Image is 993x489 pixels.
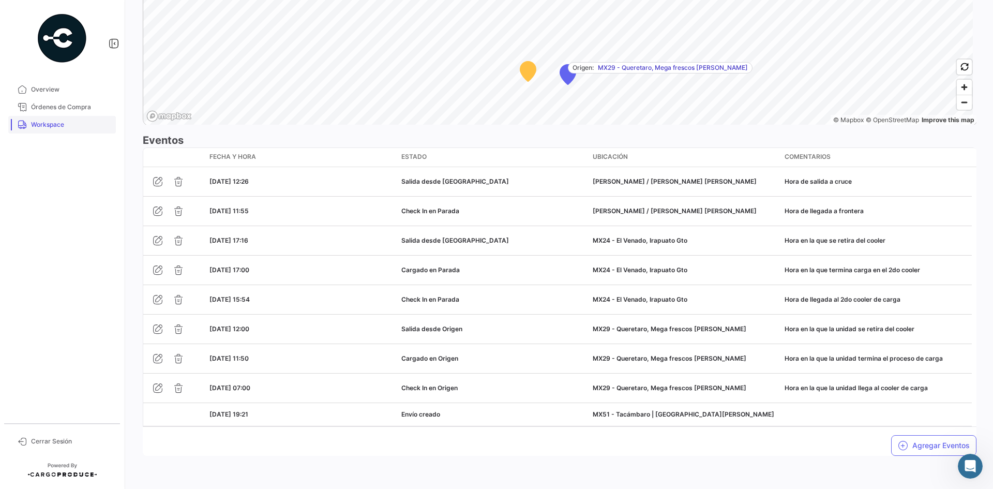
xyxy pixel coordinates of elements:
div: MX24 - El Venado, Irapuato Gto [593,295,776,304]
span: Origen: [573,63,594,72]
div: Las respuestas te llegarán aquí y por correo electrónico: ✉️ [17,17,161,68]
button: Enviar un mensaje… [177,335,194,351]
div: Hora de llegada al 2do cooler de carga [785,295,968,304]
div: MX29 - Queretaro, Mega frescos [PERSON_NAME] [593,354,776,363]
button: Selector de gif [33,339,41,347]
span: Estado [401,152,427,161]
div: Hora de salida a cruce [785,177,968,186]
span: [DATE] 12:00 [209,325,249,333]
iframe: Intercom live chat [958,454,983,479]
div: buenas tardes, [PERSON_NAME]! [17,138,136,148]
div: Hora de llegada a frontera [785,206,968,216]
textarea: Escribe un mensaje... [9,317,198,335]
div: Hora en la que la unidad termina el proceso de carga [785,354,968,363]
datatable-header-cell: Ubicación [589,148,780,167]
div: Si, claro. [17,161,48,172]
div: Saludos! [17,242,73,253]
div: Juan dice… [8,179,199,202]
div: buenas tardes, [PERSON_NAME]! [8,131,144,154]
span: [DATE] 11:50 [209,354,249,362]
div: Cargado en Parada [401,265,585,275]
div: Que tengas un excelente día[PERSON_NAME] • Hace 3h [8,298,129,320]
span: Overview [31,85,112,94]
span: Comentarios [785,152,831,161]
datatable-header-cell: Fecha y Hora [205,148,397,167]
div: joined the conversation [44,110,176,119]
div: Check In en Origen [401,383,585,393]
div: gracias [156,267,199,290]
button: Adjuntar un archivo [49,339,57,347]
div: Map marker [560,64,576,85]
b: menos de 1 hora [25,83,94,92]
div: MX29 - Queretaro, Mega frescos [PERSON_NAME] [593,324,776,334]
div: Hora en la que termina carga en el 2do cooler [785,265,968,275]
span: [DATE] 07:00 [209,384,250,392]
div: Juan dice… [8,131,199,155]
div: Map marker [520,61,536,82]
div: Muchas gracias [17,232,73,242]
button: Inicio [162,6,182,26]
div: Hora en la que la unidad se retira del cooler [785,324,968,334]
div: MX29 - Queretaro, Mega frescos [PERSON_NAME] [593,383,776,393]
a: Map feedback [922,116,974,124]
div: Que tengas un excelente día [17,304,121,314]
b: [PERSON_NAME][EMAIL_ADDRESS][PERSON_NAME][DOMAIN_NAME] [17,38,157,66]
div: Dame un momento por favor [17,185,122,195]
div: [PERSON_NAME] / [PERSON_NAME] [PERSON_NAME] [593,177,776,186]
div: MX51 - Tacámbaro | [GEOGRAPHIC_DATA][PERSON_NAME] [593,410,776,419]
span: [DATE] 17:16 [209,236,248,244]
div: Juan dice… [8,108,199,131]
div: Hora en la que la unidad llega al cooler de carga [785,383,968,393]
div: Muchas graciasSaludos! [8,226,81,258]
button: Zoom out [957,95,972,110]
div: Envío creado [401,410,585,419]
a: OpenStreetMap [866,116,919,124]
div: Check In en Parada [401,295,585,304]
button: Selector de emoji [16,339,24,347]
b: [PERSON_NAME] [44,111,102,118]
button: go back [7,6,26,26]
span: [DATE] 17:00 [209,266,249,274]
div: Juan dice… [8,226,199,266]
div: Salida desde [GEOGRAPHIC_DATA] [401,236,585,245]
a: Mapbox logo [146,110,192,122]
h1: Operator [50,4,87,12]
div: Juan dice… [8,155,199,179]
div: Juan dice… [8,202,199,226]
div: Las respuestas te llegarán aquí y por correo electrónico:✉️[PERSON_NAME][EMAIL_ADDRESS][PERSON_NA... [8,11,170,99]
span: Órdenes de Compra [31,102,112,112]
span: Ubicación [593,152,628,161]
span: [DATE] 19:21 [209,410,248,418]
span: Cerrar Sesión [31,437,112,446]
div: Salida desde Origen [401,324,585,334]
span: [DATE] 15:54 [209,295,250,303]
div: Salida desde [GEOGRAPHIC_DATA] [401,177,585,186]
div: MX24 - El Venado, Irapuato Gto [593,265,776,275]
a: Mapbox [833,116,864,124]
button: Start recording [66,339,74,347]
div: Operador agregado [8,202,96,225]
span: [DATE] 11:55 [209,207,249,215]
span: [DATE] 12:26 [209,177,249,185]
div: Juan dice… [8,298,199,343]
div: Jose dice… [8,267,199,298]
h3: Eventos [143,133,976,147]
div: Check In en Parada [401,206,585,216]
div: Dame un momento por favor [8,179,130,201]
datatable-header-cell: Comentarios [780,148,972,167]
a: Workspace [8,116,116,134]
img: powered-by.png [36,12,88,64]
div: [PERSON_NAME] / [PERSON_NAME] [PERSON_NAME] [593,206,776,216]
button: Agregar Eventos [891,435,976,456]
div: Operador agregado [17,209,87,219]
p: El equipo también puede ayudar [50,12,159,28]
div: Cerrar [182,6,200,25]
div: Hora en la que se retira del cooler [785,236,968,245]
a: Órdenes de Compra [8,98,116,116]
div: Operator dice… [8,11,199,108]
button: Zoom in [957,80,972,95]
span: Workspace [31,120,112,129]
div: MX24 - El Venado, Irapuato Gto [593,236,776,245]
